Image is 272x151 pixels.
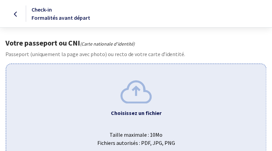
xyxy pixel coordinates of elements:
p: Passeport (uniquement la page avec photo) ou recto de votre carte d’identité. [5,50,267,58]
b: Choisissez un fichier [111,110,161,116]
h1: Votre passeport ou CNI [5,38,267,47]
i: (Carte nationale d'identité) [80,41,135,47]
span: Taille maximale : 10Mo Fichiers autorisés : PDF, JPG, PNG [12,125,260,147]
img: upload.png [120,80,152,103]
span: Check-in Formalités avant départ [32,6,90,21]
